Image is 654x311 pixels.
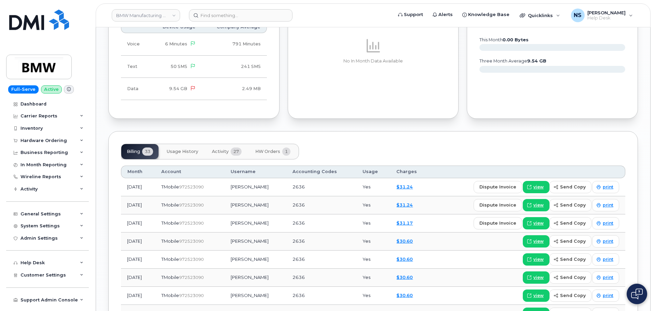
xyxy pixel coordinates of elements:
span: Alerts [438,11,453,18]
a: $30.60 [396,274,413,280]
td: 791 Minutes [202,33,267,55]
span: 2636 [292,238,305,244]
p: No In Month Data Available [300,58,446,64]
td: [PERSON_NAME] [224,178,286,196]
a: BMW Manufacturing Co LLC [112,9,180,22]
td: 2.49 MB [202,78,267,100]
span: NS [574,11,582,19]
button: send copy [549,199,591,211]
th: Charges [390,166,431,178]
th: Accounting Codes [286,166,356,178]
span: send copy [560,238,586,244]
span: TMobile [161,202,179,208]
span: HW Orders [255,149,280,154]
button: send copy [549,235,591,248]
text: three month average [479,58,546,63]
span: 972523090 [179,221,204,226]
span: TMobile [161,184,179,189]
span: dispute invoice [479,220,516,226]
a: Support [393,8,428,22]
a: view [523,217,549,229]
a: view [523,253,549,266]
span: Quicklinks [528,13,553,18]
button: send copy [549,253,591,266]
td: Yes [356,178,391,196]
span: Help Desk [587,15,626,21]
span: TMobile [161,293,179,298]
span: dispute invoice [479,202,516,208]
span: Activity [212,149,229,154]
span: TMobile [161,256,179,262]
span: 2636 [292,184,305,189]
span: print [603,202,613,208]
span: view [533,293,544,299]
span: 2636 [292,220,305,226]
a: print [592,199,619,211]
span: send copy [560,184,586,190]
button: dispute invoice [474,217,522,229]
a: $31.24 [396,202,413,208]
td: [DATE] [121,232,155,251]
a: $31.17 [396,220,413,226]
span: Knowledge Base [468,11,509,18]
th: Usage [356,166,391,178]
a: print [592,253,619,266]
td: Yes [356,269,391,287]
span: view [533,238,544,244]
span: 50 SMS [171,64,187,69]
span: 972523090 [179,202,204,208]
td: [PERSON_NAME] [224,287,286,305]
span: 972523090 [179,239,204,244]
span: 2636 [292,256,305,262]
a: print [592,235,619,248]
span: print [603,274,613,281]
td: [DATE] [121,287,155,305]
span: 972523090 [179,293,204,298]
td: 241 SMS [202,56,267,78]
a: $30.60 [396,293,413,298]
a: $30.60 [396,256,413,262]
input: Find something... [189,9,292,22]
span: 2636 [292,274,305,280]
button: send copy [549,289,591,302]
span: dispute invoice [479,184,516,190]
button: send copy [549,217,591,229]
td: [DATE] [121,196,155,214]
text: this month [479,37,529,42]
td: [DATE] [121,214,155,232]
span: 6 Minutes [165,41,187,46]
button: send copy [549,181,591,193]
th: Account [155,166,224,178]
span: [PERSON_NAME] [587,10,626,15]
span: TMobile [161,220,179,226]
span: TMobile [161,274,179,280]
span: print [603,220,613,226]
span: 9.54 GB [169,86,187,91]
tspan: 9.54 GB [527,58,546,63]
span: view [533,274,544,281]
span: 972523090 [179,184,204,189]
a: $31.24 [396,184,413,189]
span: Usage History [167,149,198,154]
a: print [592,289,619,302]
div: Noah Shelton [566,9,638,22]
a: view [523,199,549,211]
span: view [533,256,544,263]
tspan: 0.00 Bytes [503,37,529,42]
td: Data [121,78,150,100]
td: [PERSON_NAME] [224,251,286,269]
span: send copy [560,256,586,263]
div: Quicklinks [515,9,565,22]
a: view [523,271,549,284]
span: 2636 [292,293,305,298]
button: dispute invoice [474,199,522,211]
span: print [603,293,613,299]
a: $30.60 [396,238,413,244]
img: Open chat [631,288,643,299]
td: [DATE] [121,178,155,196]
td: Yes [356,232,391,251]
span: send copy [560,220,586,226]
td: Yes [356,287,391,305]
span: 972523090 [179,257,204,262]
td: [DATE] [121,269,155,287]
